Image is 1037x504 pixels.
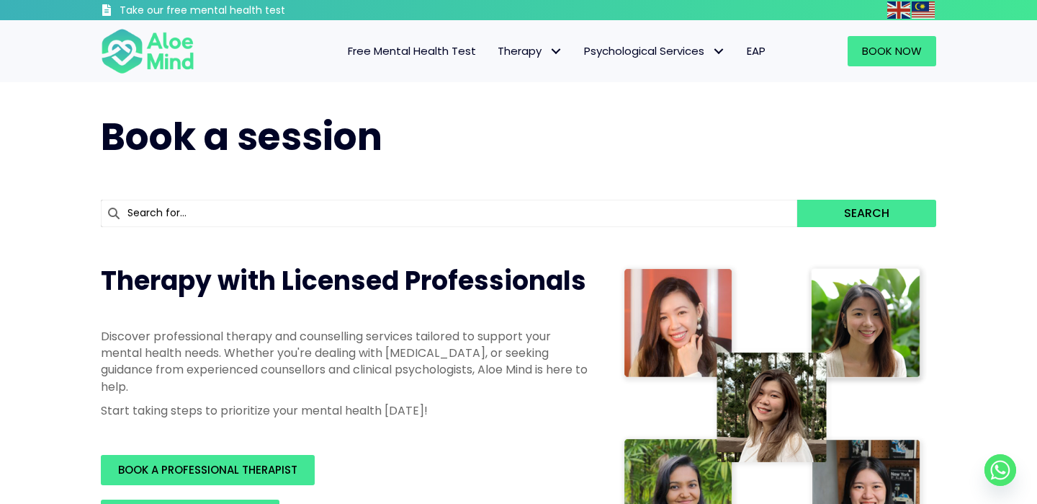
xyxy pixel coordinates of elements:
img: ms [912,1,935,19]
a: BOOK A PROFESSIONAL THERAPIST [101,455,315,485]
a: English [887,1,912,18]
img: Aloe mind Logo [101,27,194,75]
p: Discover professional therapy and counselling services tailored to support your mental health nee... [101,328,591,395]
button: Search [797,200,936,227]
nav: Menu [213,36,776,66]
span: Therapy [498,43,562,58]
a: Psychological ServicesPsychological Services: submenu [573,36,736,66]
a: EAP [736,36,776,66]
input: Search for... [101,200,797,227]
a: Free Mental Health Test [337,36,487,66]
span: Book Now [862,43,922,58]
a: Book Now [848,36,936,66]
span: BOOK A PROFESSIONAL THERAPIST [118,462,297,477]
p: Start taking steps to prioritize your mental health [DATE]! [101,402,591,419]
a: Take our free mental health test [101,4,362,20]
span: Therapy: submenu [545,41,566,62]
span: Therapy with Licensed Professionals [101,262,586,299]
span: Book a session [101,110,382,163]
span: Psychological Services: submenu [708,41,729,62]
span: Free Mental Health Test [348,43,476,58]
h3: Take our free mental health test [120,4,362,18]
span: Psychological Services [584,43,725,58]
a: Malay [912,1,936,18]
span: EAP [747,43,766,58]
img: en [887,1,910,19]
a: TherapyTherapy: submenu [487,36,573,66]
a: Whatsapp [984,454,1016,486]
